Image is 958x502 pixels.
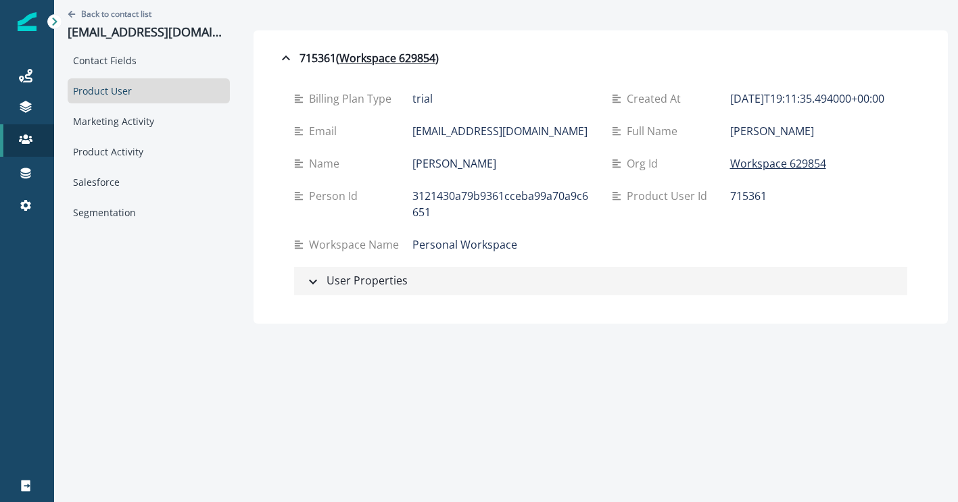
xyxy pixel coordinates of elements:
[278,50,439,66] div: 715361
[412,155,496,172] p: [PERSON_NAME]
[18,12,37,31] img: Inflection
[309,236,404,253] p: Workspace name
[627,91,686,107] p: Created at
[68,170,230,195] div: Salesforce
[339,50,435,66] u: Workspace 629854
[627,123,683,139] p: Full name
[412,236,517,253] p: Personal Workspace
[68,78,230,103] div: Product User
[412,123,588,139] p: [EMAIL_ADDRESS][DOMAIN_NAME]
[68,48,230,73] div: Contact Fields
[294,267,907,295] button: User Properties
[267,45,934,72] button: 715361(Workspace 629854)
[309,188,363,204] p: Person id
[309,155,345,172] p: Name
[68,139,230,164] div: Product Activity
[730,155,826,172] p: Workspace 629854
[627,155,663,172] p: Org id
[68,200,230,225] div: Segmentation
[267,72,934,309] div: 715361(Workspace 629854)
[730,123,814,139] p: [PERSON_NAME]
[730,188,767,204] p: 715361
[68,8,151,20] button: Go back
[336,50,339,66] p: (
[730,91,884,107] p: [DATE]T19:11:35.494000+00:00
[81,8,151,20] p: Back to contact list
[412,91,433,107] p: trial
[68,25,230,40] p: [EMAIL_ADDRESS][DOMAIN_NAME]
[305,272,408,290] div: User Properties
[627,188,713,204] p: Product user id
[435,50,439,66] p: )
[412,188,590,220] p: 3121430a79b9361cceba99a70a9c6651
[309,123,342,139] p: Email
[68,109,230,134] div: Marketing Activity
[309,91,397,107] p: Billing plan type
